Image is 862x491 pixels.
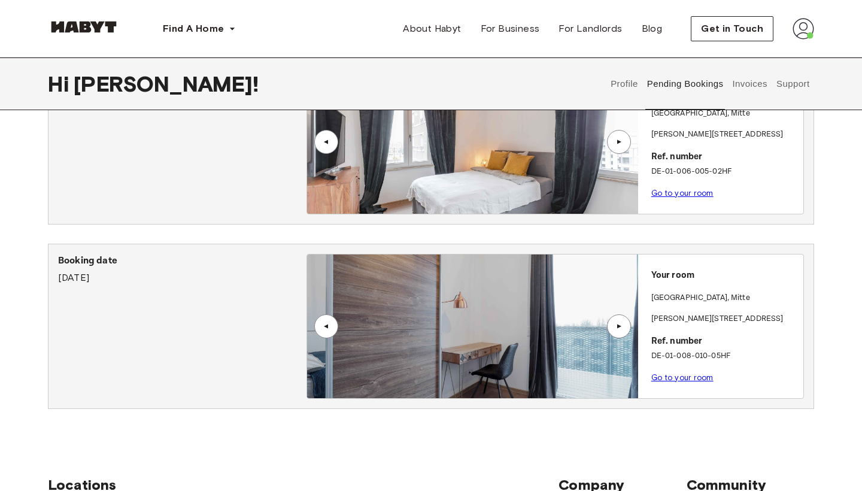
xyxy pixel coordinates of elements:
[307,70,638,214] img: Image of the room
[642,22,663,36] span: Blog
[609,57,640,110] button: Profile
[403,22,461,36] span: About Habyt
[48,71,74,96] span: Hi
[651,373,714,382] a: Go to your room
[320,138,332,146] div: ▲
[613,138,625,146] div: ▲
[320,323,332,330] div: ▲
[632,17,672,41] a: Blog
[549,17,632,41] a: For Landlords
[651,269,799,283] p: Your room
[58,254,306,268] p: Booking date
[731,57,769,110] button: Invoices
[775,57,811,110] button: Support
[559,22,622,36] span: For Landlords
[651,350,799,362] p: DE-01-008-010-05HF
[153,17,245,41] button: Find A Home
[651,129,799,141] p: [PERSON_NAME][STREET_ADDRESS]
[481,22,540,36] span: For Business
[645,57,725,110] button: Pending Bookings
[307,254,638,398] img: Image of the room
[48,21,120,33] img: Habyt
[613,323,625,330] div: ▲
[651,108,750,120] p: [GEOGRAPHIC_DATA] , Mitte
[701,22,763,36] span: Get in Touch
[651,150,799,164] p: Ref. number
[74,71,259,96] span: [PERSON_NAME] !
[651,189,714,198] a: Go to your room
[606,57,814,110] div: user profile tabs
[651,292,750,304] p: [GEOGRAPHIC_DATA] , Mitte
[651,313,799,325] p: [PERSON_NAME][STREET_ADDRESS]
[691,16,773,41] button: Get in Touch
[163,22,224,36] span: Find A Home
[58,254,306,285] div: [DATE]
[651,335,799,348] p: Ref. number
[471,17,550,41] a: For Business
[793,18,814,40] img: avatar
[651,166,799,178] p: DE-01-006-005-02HF
[393,17,471,41] a: About Habyt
